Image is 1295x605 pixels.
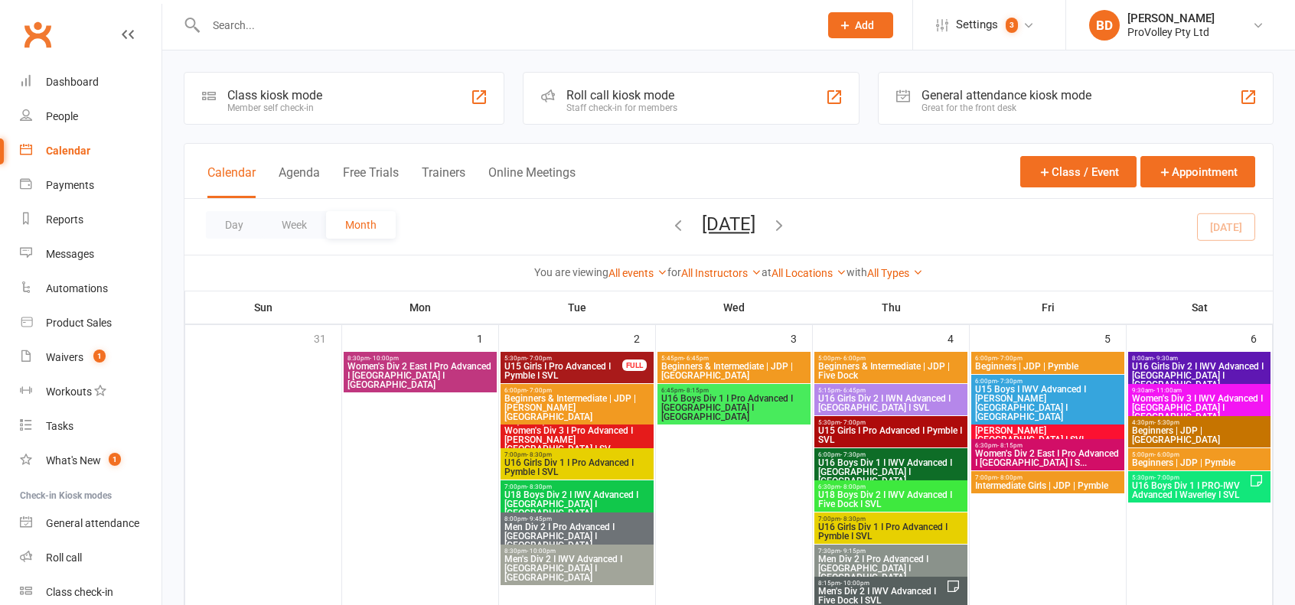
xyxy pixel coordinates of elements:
[762,266,771,278] strong: at
[422,165,465,198] button: Trainers
[504,387,651,394] span: 6:00pm
[46,76,99,88] div: Dashboard
[817,522,964,541] span: U16 Girls Div 1 I Pro Advanced I Pymble I SVL
[817,548,964,555] span: 7:30pm
[1131,451,1267,458] span: 5:00pm
[974,378,1121,385] span: 6:00pm
[504,355,623,362] span: 5:30pm
[46,213,83,226] div: Reports
[93,350,106,363] span: 1
[1131,419,1267,426] span: 4:30pm
[504,522,651,550] span: Men Div 2 I Pro Advanced I [GEOGRAPHIC_DATA] I [GEOGRAPHIC_DATA]
[1131,355,1267,362] span: 8:00am
[527,355,552,362] span: - 7:00pm
[527,451,552,458] span: - 8:30pm
[46,385,92,398] div: Workouts
[817,516,964,522] span: 7:00pm
[974,417,1121,444] span: Women's D3 I Pro Advanced I [PERSON_NAME][GEOGRAPHIC_DATA] I SVL
[279,165,320,198] button: Agenda
[347,362,494,389] span: Women's Div 2 East I Pro Advanced I [GEOGRAPHIC_DATA] I [GEOGRAPHIC_DATA]
[970,291,1127,324] th: Fri
[817,387,964,394] span: 5:15pm
[840,387,866,394] span: - 6:45pm
[1006,18,1018,33] span: 3
[20,168,161,203] a: Payments
[342,291,499,324] th: Mon
[1251,325,1272,350] div: 6
[840,355,866,362] span: - 6:00pm
[656,291,813,324] th: Wed
[817,355,964,362] span: 5:00pm
[46,586,113,598] div: Class check-in
[1127,11,1215,25] div: [PERSON_NAME]
[1140,156,1255,187] button: Appointment
[20,340,161,375] a: Waivers 1
[477,325,498,350] div: 1
[566,88,677,102] div: Roll call kiosk mode
[20,375,161,409] a: Workouts
[227,102,322,113] div: Member self check-in
[1127,25,1215,39] div: ProVolley Pty Ltd
[997,355,1023,362] span: - 7:00pm
[20,306,161,340] a: Product Sales
[840,516,866,522] span: - 8:30pm
[314,325,341,350] div: 31
[504,394,651,421] span: Beginners & Intermediate | JDP | [PERSON_NAME][GEOGRAPHIC_DATA]
[1089,10,1120,41] div: BD
[46,145,90,157] div: Calendar
[817,394,964,412] span: U16 Girls Div 2 I IWN Advanced I [GEOGRAPHIC_DATA] I SVL
[20,134,161,168] a: Calendar
[20,409,161,444] a: Tasks
[1131,394,1267,421] span: Women's Div 3 I IWV Advanced I [GEOGRAPHIC_DATA] I [GEOGRAPHIC_DATA]
[661,387,807,394] span: 6:45pm
[20,65,161,99] a: Dashboard
[661,355,807,362] span: 5:45pm
[504,516,651,522] span: 8:00pm
[1154,451,1179,458] span: - 6:00pm
[922,102,1091,113] div: Great for the front desk
[840,580,869,587] span: - 10:00pm
[817,426,964,444] span: U15 Girls I Pro Advanced I Pymble I SVL
[974,474,1121,481] span: 7:00pm
[46,248,94,260] div: Messages
[997,378,1023,385] span: - 7:30pm
[1127,291,1273,324] th: Sat
[20,506,161,541] a: General attendance kiosk mode
[634,325,655,350] div: 2
[817,490,964,509] span: U18 Boys Div 2 I IWV Advanced I Five Dock I SVL
[1131,458,1267,467] span: Beginners | JDP | Pymble
[527,483,552,490] span: - 8:30pm
[326,211,396,239] button: Month
[20,99,161,134] a: People
[504,490,651,518] span: U18 Boys Div 2 I IWV Advanced I [GEOGRAPHIC_DATA] I [GEOGRAPHIC_DATA]
[840,548,866,555] span: - 9:15pm
[813,291,970,324] th: Thu
[504,362,623,380] span: U15 Girls I Pro Advanced I Pymble I SVL
[46,551,82,564] div: Roll call
[20,272,161,306] a: Automations
[201,15,808,36] input: Search...
[791,325,812,350] div: 3
[1020,156,1137,187] button: Class / Event
[1131,426,1267,444] span: Beginners | JDP | [GEOGRAPHIC_DATA]
[534,266,608,278] strong: You are viewing
[343,165,399,198] button: Free Trials
[46,517,139,529] div: General attendance
[1154,474,1179,481] span: - 7:00pm
[46,110,78,122] div: People
[46,351,83,363] div: Waivers
[185,291,342,324] th: Sun
[681,267,762,279] a: All Instructors
[948,325,969,350] div: 4
[956,8,998,42] span: Settings
[608,267,667,279] a: All events
[20,203,161,237] a: Reports
[527,387,552,394] span: - 7:00pm
[840,483,866,490] span: - 8:00pm
[683,387,709,394] span: - 8:15pm
[527,516,552,522] span: - 9:45pm
[46,317,112,329] div: Product Sales
[504,483,651,490] span: 7:00pm
[974,449,1121,467] span: Women's Div 2 East I Pro Advanced I [GEOGRAPHIC_DATA] I S...
[20,237,161,272] a: Messages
